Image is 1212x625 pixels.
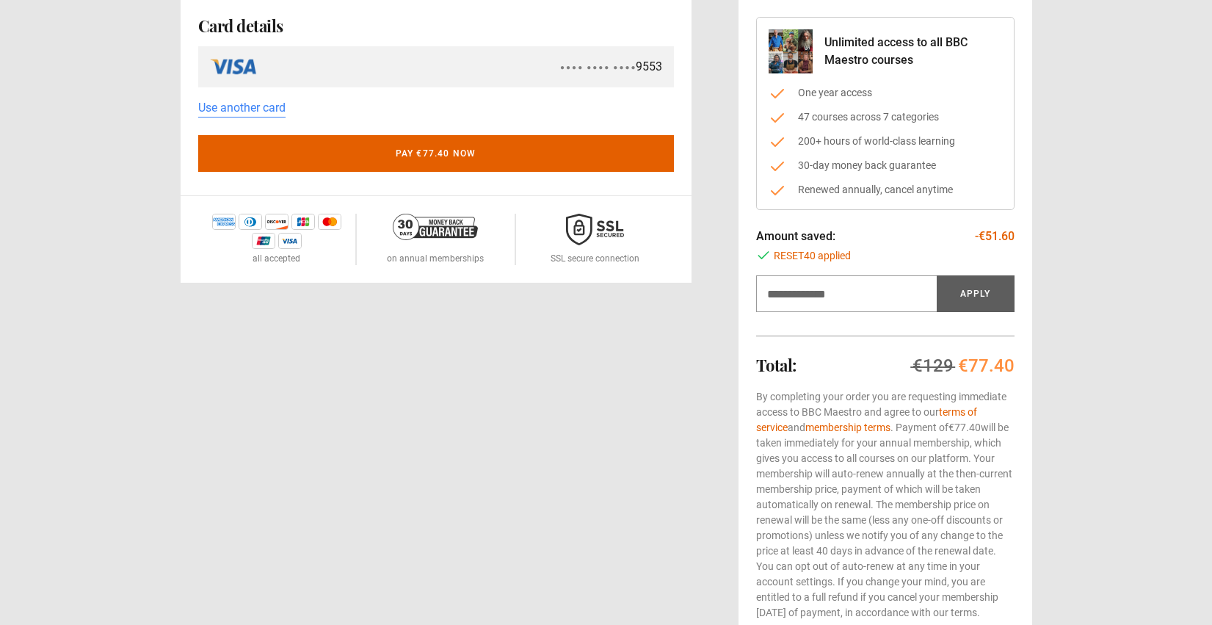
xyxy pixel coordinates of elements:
[769,85,1002,101] li: One year access
[239,214,262,230] img: diners
[198,135,674,172] button: Pay €77.40 now
[912,355,954,376] span: €129
[824,34,1002,69] p: Unlimited access to all BBC Maestro courses
[198,99,286,118] a: Use another card
[560,58,661,76] div: 9553
[769,134,1002,149] li: 200+ hours of world-class learning
[756,228,835,245] p: Amount saved:
[560,62,635,73] span: ● ● ● ● ● ● ● ● ● ● ● ●
[769,109,1002,125] li: 47 courses across 7 categories
[252,233,275,249] img: unionpay
[265,214,289,230] img: discover
[291,214,315,230] img: jcb
[198,17,674,35] h2: Card details
[975,228,1015,245] p: -€51.60
[774,248,851,264] span: RESET40 applied
[253,252,300,265] p: all accepted
[958,355,1015,376] span: €77.40
[769,182,1002,198] li: Renewed annually, cancel anytime
[387,252,484,265] p: on annual memberships
[318,214,341,230] img: mastercard
[212,214,236,230] img: amex
[805,422,890,433] a: membership terms
[769,158,1002,173] li: 30-day money back guarantee
[278,233,302,249] img: visa
[393,214,478,240] img: 30-day-money-back-guarantee-c866a5dd536ff72a469b.png
[937,275,1015,312] button: Apply
[756,389,1015,621] p: By completing your order you are requesting immediate access to BBC Maestro and agree to our and ...
[948,422,981,433] span: €77.40
[756,356,796,374] h2: Total:
[210,52,258,82] img: visa
[551,252,639,265] p: SSL secure connection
